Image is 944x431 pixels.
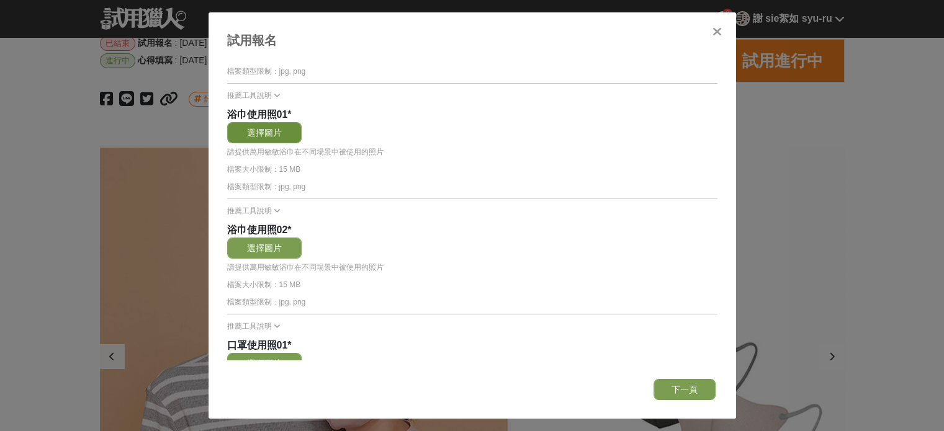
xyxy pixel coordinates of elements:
div: 試用報名 [227,31,717,50]
button: 選擇圖片 [227,238,302,259]
span: 推薦工具說明 [227,322,272,331]
button: 選擇圖片 [227,353,302,374]
div: 檔案大小限制：15 MB [227,164,717,175]
div: 檔案類型限制：jpg, png [227,66,717,77]
p: 請提供萬用敏敏浴巾在不同場景中被使用的照片 [227,262,717,273]
span: 浴巾使用照01 [227,109,288,120]
div: 檔案大小限制：15 MB [227,279,717,290]
button: 下一頁 [654,379,716,400]
span: 推薦工具說明 [227,207,272,215]
div: 檔案類型限制：jpg, png [227,296,717,308]
span: 口罩使用照01 [227,340,288,350]
span: 推薦工具說明 [227,91,272,100]
button: 選擇圖片 [227,122,302,143]
span: 浴巾使用照02 [227,224,288,235]
p: 請提供萬用敏敏浴巾在不同場景中被使用的照片 [227,146,717,158]
div: 檔案類型限制：jpg, png [227,181,717,192]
